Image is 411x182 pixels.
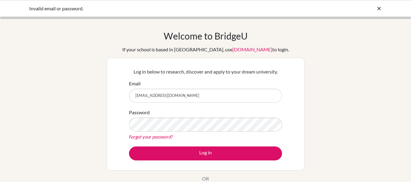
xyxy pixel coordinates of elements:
[129,134,173,139] a: Forgot your password?
[129,146,282,160] button: Log in
[129,80,141,87] label: Email
[122,46,289,53] div: If your school is based in [GEOGRAPHIC_DATA], use to login.
[232,46,272,52] a: [DOMAIN_NAME]
[164,30,248,41] h1: Welcome to BridgeU
[29,5,291,12] div: Invalid email or password.
[129,68,282,75] p: Log in below to research, discover and apply to your dream university.
[129,109,150,116] label: Password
